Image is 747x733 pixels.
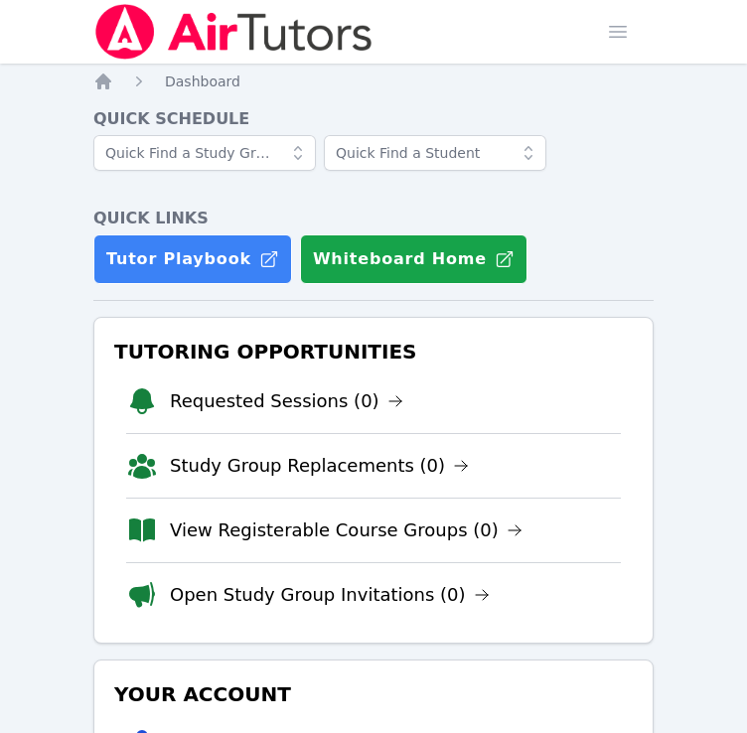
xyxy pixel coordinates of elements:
[170,452,469,480] a: Study Group Replacements (0)
[93,234,292,284] a: Tutor Playbook
[300,234,527,284] button: Whiteboard Home
[165,73,240,89] span: Dashboard
[165,72,240,91] a: Dashboard
[170,581,490,609] a: Open Study Group Invitations (0)
[170,387,403,415] a: Requested Sessions (0)
[110,676,637,712] h3: Your Account
[93,107,654,131] h4: Quick Schedule
[110,334,637,369] h3: Tutoring Opportunities
[170,516,523,544] a: View Registerable Course Groups (0)
[324,135,546,171] input: Quick Find a Student
[93,72,654,91] nav: Breadcrumb
[93,135,316,171] input: Quick Find a Study Group
[93,4,374,60] img: Air Tutors
[93,207,654,230] h4: Quick Links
